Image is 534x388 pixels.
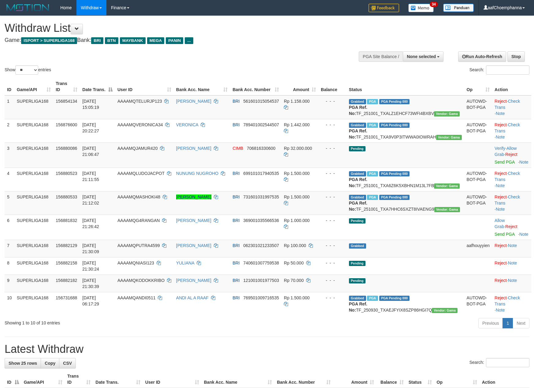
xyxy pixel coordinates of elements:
a: Reject [505,224,517,229]
span: AAAAMQMASHOKI48 [117,194,160,199]
a: Reject [495,261,507,265]
div: - - - [321,122,344,128]
span: CIMB [232,146,243,151]
a: ANDI AL A RAAF [176,295,209,300]
span: AAAAMQVERONICA34 [117,122,163,127]
a: [PERSON_NAME] [176,278,211,283]
a: CSV [59,358,76,368]
div: Showing 1 to 10 of 10 entries [5,317,218,326]
th: Bank Acc. Name: activate to sort column ascending [174,78,230,95]
span: Grabbed [349,243,366,249]
th: Status: activate to sort column ascending [406,371,434,388]
span: [DATE] 21:12:02 [82,194,99,205]
a: Copy [41,358,59,368]
input: Search: [486,65,529,75]
label: Search: [469,358,529,367]
span: BRI [232,99,239,104]
a: Note [496,308,505,312]
span: BRI [232,194,239,199]
span: AAAAMQNIASI123 [117,261,154,265]
span: None selected [407,54,436,59]
span: 156882158 [56,261,77,265]
th: Op: activate to sort column ascending [434,371,480,388]
h1: Withdraw List [5,22,350,34]
span: Copy 789401002544507 to clipboard [243,122,279,127]
span: AAAAMQJAMUR420 [117,146,158,151]
a: [PERSON_NAME] [176,243,211,248]
th: Status [347,78,464,95]
span: Marked by aafromsomean [367,296,378,301]
div: PGA Site Balance / [359,51,403,62]
span: Pending [349,146,365,151]
a: Send PGA [495,160,514,164]
a: Next [513,318,529,328]
span: 34 [430,2,438,7]
th: Date Trans.: activate to sort column ascending [93,371,143,388]
a: Stop [507,51,525,62]
span: Rp 100.000 [284,243,306,248]
td: · [492,257,531,275]
span: BRI [232,295,239,300]
span: Vendor URL: https://trx31.1velocity.biz [436,135,462,140]
th: Game/API: activate to sort column ascending [21,371,65,388]
div: - - - [321,277,344,283]
a: 1 [502,318,513,328]
span: Rp 70.000 [284,278,304,283]
th: Amount: activate to sort column ascending [281,78,318,95]
a: [PERSON_NAME] [176,218,211,223]
th: Trans ID: activate to sort column ascending [65,371,93,388]
span: BTN [105,37,118,44]
span: Marked by aafromsomean [367,171,378,176]
td: AUTOWD-BOT-PGA [464,191,492,215]
span: [DATE] 21:26:42 [82,218,99,229]
div: - - - [321,98,344,104]
span: Vendor URL: https://trx31.1velocity.biz [434,111,460,116]
span: Marked by aafsengchandara [367,123,378,128]
span: MAYBANK [120,37,146,44]
a: Reject [495,278,507,283]
span: Grabbed [349,99,366,104]
span: Copy 369001035566536 to clipboard [243,218,279,223]
td: TF_251001_TXA6Z6K5XBHN1M13L7FB [347,168,464,191]
th: Bank Acc. Number: activate to sort column ascending [274,371,333,388]
span: Grabbed [349,123,366,128]
td: 8 [5,257,14,275]
span: BRI [232,122,239,127]
a: Reject [495,194,507,199]
span: Vendor URL: https://trx31.1velocity.biz [434,183,460,189]
th: User ID: activate to sort column ascending [143,371,202,388]
span: Copy 062301021233507 to clipboard [243,243,279,248]
a: YULIANA [176,261,194,265]
span: Pending [349,278,365,283]
span: 156881832 [56,218,77,223]
span: Pending [349,261,365,266]
span: Show 25 rows [9,361,37,366]
td: 3 [5,142,14,168]
b: PGA Ref. No: [349,301,367,312]
button: None selected [403,51,443,62]
td: AUTOWD-BOT-PGA [464,168,492,191]
span: Rp 1.500.000 [284,194,310,199]
span: Grabbed [349,296,366,301]
a: Show 25 rows [5,358,41,368]
b: PGA Ref. No: [349,201,367,212]
span: PGA Pending [379,171,410,176]
span: PGA Pending [379,123,410,128]
td: TF_251001_TXA7HHC6SXZT8IVAENG9 [347,191,464,215]
span: AAAAMQTELURJP123 [117,99,162,104]
a: Reject [495,243,507,248]
span: 156731688 [56,295,77,300]
td: SUPERLIGA168 [14,142,54,168]
td: SUPERLIGA168 [14,119,54,142]
th: Bank Acc. Name: activate to sort column ascending [202,371,275,388]
a: Check Trans [495,194,520,205]
th: Balance [318,78,347,95]
span: 156880523 [56,171,77,176]
span: AAAAMQKODOKKRIBO [117,278,165,283]
span: Copy [45,361,55,366]
th: Amount: activate to sort column ascending [333,371,376,388]
span: Copy 121001001977503 to clipboard [243,278,279,283]
th: Date Trans.: activate to sort column descending [80,78,115,95]
a: Note [508,278,517,283]
div: - - - [321,194,344,200]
